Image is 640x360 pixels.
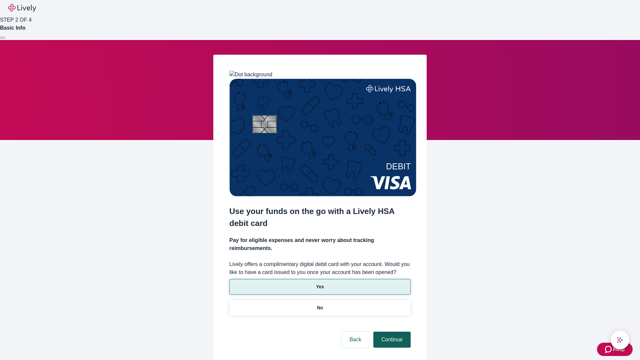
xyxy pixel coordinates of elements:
button: chat [611,331,629,349]
button: Continue [373,332,411,348]
h2: Use your funds on the go with a Lively HSA debit card [229,205,411,229]
h4: Pay for eligible expenses and never worry about tracking reimbursements. [229,236,411,252]
svg: Zendesk support icon [605,345,613,353]
p: Yes [316,283,324,290]
img: Lively [8,4,36,12]
img: Dot background [229,71,272,79]
label: Lively offers a complimentary digital debit card with your account. Would you like to have a card... [229,260,411,276]
svg: Lively AI Assistant [617,337,623,343]
img: Debit card [229,79,416,196]
p: No [317,304,323,311]
button: No [229,300,411,316]
button: Back [341,332,369,348]
button: Zendesk support iconHelp [597,343,633,356]
button: Yes [229,279,411,295]
span: Help [613,345,625,353]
